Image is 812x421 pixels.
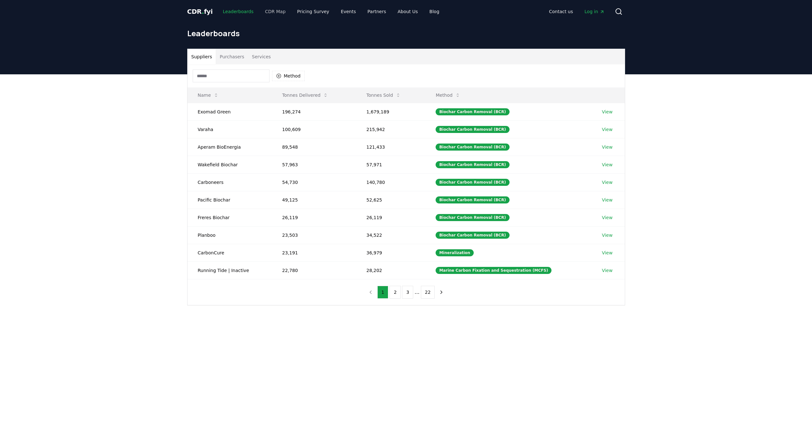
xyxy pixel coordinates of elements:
[436,232,509,239] div: Biochar Carbon Removal (BCR)
[356,261,426,279] td: 28,202
[436,126,509,133] div: Biochar Carbon Removal (BCR)
[272,191,356,209] td: 49,125
[436,144,509,151] div: Biochar Carbon Removal (BCR)
[356,120,426,138] td: 215,942
[277,89,334,102] button: Tonnes Delivered
[272,103,356,120] td: 196,274
[602,109,613,115] a: View
[272,209,356,226] td: 26,119
[356,209,426,226] td: 26,119
[188,156,272,173] td: Wakefield Biochar
[216,49,248,64] button: Purchasers
[272,156,356,173] td: 57,963
[188,244,272,261] td: CarbonCure
[272,173,356,191] td: 54,730
[272,226,356,244] td: 23,503
[193,89,224,102] button: Name
[602,214,613,221] a: View
[414,288,419,296] li: ...
[602,126,613,133] a: View
[260,6,291,17] a: CDR Map
[436,267,551,274] div: Marine Carbon Fixation and Sequestration (MCFS)
[188,226,272,244] td: Planboo
[602,232,613,238] a: View
[188,261,272,279] td: Running Tide | Inactive
[602,267,613,274] a: View
[188,138,272,156] td: Aperam BioEnergia
[424,6,445,17] a: Blog
[602,250,613,256] a: View
[272,244,356,261] td: 23,191
[272,71,305,81] button: Method
[436,196,509,203] div: Biochar Carbon Removal (BCR)
[361,89,406,102] button: Tonnes Sold
[579,6,609,17] a: Log in
[436,286,447,299] button: next page
[248,49,275,64] button: Services
[356,138,426,156] td: 121,433
[356,244,426,261] td: 36,979
[187,7,213,16] a: CDR.fyi
[202,8,204,15] span: .
[218,6,444,17] nav: Main
[356,103,426,120] td: 1,679,189
[336,6,361,17] a: Events
[292,6,334,17] a: Pricing Survey
[356,173,426,191] td: 140,780
[377,286,389,299] button: 1
[436,214,509,221] div: Biochar Carbon Removal (BCR)
[602,179,613,186] a: View
[356,156,426,173] td: 57,971
[602,144,613,150] a: View
[436,249,474,256] div: Mineralization
[436,108,509,115] div: Biochar Carbon Removal (BCR)
[218,6,259,17] a: Leaderboards
[188,120,272,138] td: Varaha
[544,6,609,17] nav: Main
[272,261,356,279] td: 22,780
[436,161,509,168] div: Biochar Carbon Removal (BCR)
[188,191,272,209] td: Pacific Biochar
[188,173,272,191] td: Carboneers
[356,191,426,209] td: 52,625
[356,226,426,244] td: 34,522
[187,8,213,15] span: CDR fyi
[602,161,613,168] a: View
[392,6,423,17] a: About Us
[188,209,272,226] td: Freres Biochar
[584,8,604,15] span: Log in
[544,6,578,17] a: Contact us
[402,286,413,299] button: 3
[390,286,401,299] button: 2
[362,6,391,17] a: Partners
[602,197,613,203] a: View
[421,286,435,299] button: 22
[272,120,356,138] td: 100,609
[430,89,465,102] button: Method
[187,28,625,38] h1: Leaderboards
[188,49,216,64] button: Suppliers
[436,179,509,186] div: Biochar Carbon Removal (BCR)
[272,138,356,156] td: 89,548
[188,103,272,120] td: Exomad Green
